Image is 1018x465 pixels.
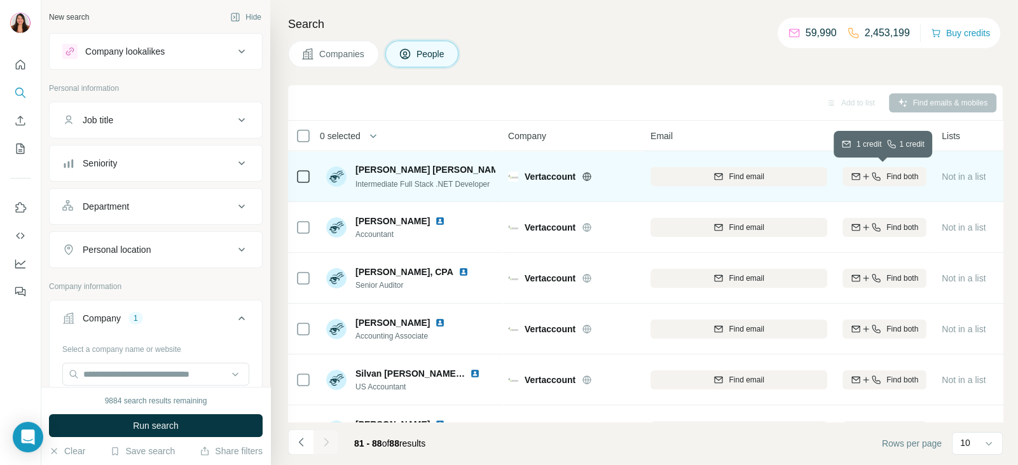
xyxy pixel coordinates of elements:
button: Find email [650,320,827,339]
span: Company [508,130,546,142]
span: [PERSON_NAME] [PERSON_NAME] [355,163,507,176]
p: 10 [960,436,970,449]
span: Vertaccount [525,272,575,285]
span: Accountant [355,229,460,240]
button: Search [10,81,31,104]
span: Vertaccount [525,323,575,335]
button: Use Surfe API [10,224,31,247]
span: Find email [729,374,764,386]
div: Seniority [83,157,117,170]
span: 88 [389,438,399,448]
span: Not in a list [942,172,986,182]
img: LinkedIn logo [458,267,469,277]
span: Rows per page [882,437,942,450]
span: 0 selected [320,130,361,142]
button: Find email [650,167,827,186]
span: Companies [319,48,366,60]
span: Find both [886,323,918,335]
button: Find email [650,370,827,389]
div: 1 [128,313,143,324]
div: Company [83,312,121,325]
button: Find both [843,167,926,186]
img: Avatar [326,370,347,390]
span: People [416,48,446,60]
span: Accounting Associate [355,330,460,342]
span: Email [650,130,673,142]
div: New search [49,11,89,23]
p: Company information [49,281,263,292]
img: LinkedIn logo [435,216,445,226]
span: Find both [886,273,918,284]
button: Save search [110,445,175,457]
button: Find both [843,320,926,339]
span: Mobile [843,130,869,142]
span: Find email [729,171,764,182]
button: Navigate to previous page [288,429,313,455]
button: Job title [50,105,262,135]
button: Personal location [50,234,262,265]
button: Run search [49,414,263,437]
div: 9884 search results remaining [105,395,207,407]
span: Find email [729,273,764,284]
span: Lists [942,130,960,142]
img: Avatar [326,268,347,288]
img: LinkedIn logo [435,318,445,328]
img: Avatar [326,421,347,441]
button: Clear [49,445,85,457]
img: Avatar [326,217,347,238]
span: Vertaccount [525,374,575,386]
button: Company1 [50,303,262,339]
span: Not in a list [942,324,986,334]
img: LinkedIn logo [435,419,445,429]
img: Logo of Vertaccount [508,273,518,283]
button: Department [50,191,262,222]
button: Find both [843,370,926,389]
img: Avatar [326,319,347,339]
button: Find email [650,269,827,288]
button: Find both [843,218,926,237]
button: Seniority [50,148,262,179]
img: LinkedIn logo [470,368,480,379]
button: Dashboard [10,252,31,275]
span: of [382,438,390,448]
span: Not in a list [942,375,986,385]
button: Buy credits [931,24,990,42]
button: Hide [221,8,270,27]
span: [PERSON_NAME] [355,316,430,329]
div: Company lookalikes [85,45,165,58]
button: Quick start [10,53,31,76]
span: Find email [729,323,764,335]
button: My lists [10,137,31,160]
span: 81 - 88 [354,438,382,448]
p: 59,990 [806,25,837,41]
div: Select a company name or website [62,339,249,355]
img: Logo of Vertaccount [508,172,518,182]
img: Logo of Vertaccount [508,375,518,385]
img: Logo of Vertaccount [508,324,518,334]
span: Vertaccount [525,221,575,234]
div: Job title [83,114,113,126]
span: US Accountant [355,381,495,393]
button: Find both [843,421,926,440]
div: Personal location [83,243,151,256]
button: Enrich CSV [10,109,31,132]
img: Avatar [10,13,31,33]
button: Find both [843,269,926,288]
button: Use Surfe on LinkedIn [10,196,31,219]
h4: Search [288,15,1003,33]
span: Not in a list [942,273,986,283]
button: Share filters [200,445,263,457]
span: results [354,438,425,448]
span: Find email [729,222,764,233]
button: Feedback [10,280,31,303]
div: Department [83,200,129,213]
span: Vertaccount [525,170,575,183]
button: Company lookalikes [50,36,262,67]
span: Silvan [PERSON_NAME], CPA [355,368,482,379]
span: [PERSON_NAME], CPA [355,266,453,278]
span: Find both [886,222,918,233]
span: Run search [133,419,179,432]
span: Find both [886,374,918,386]
span: [PERSON_NAME] [355,419,430,429]
span: [PERSON_NAME] [355,215,430,227]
